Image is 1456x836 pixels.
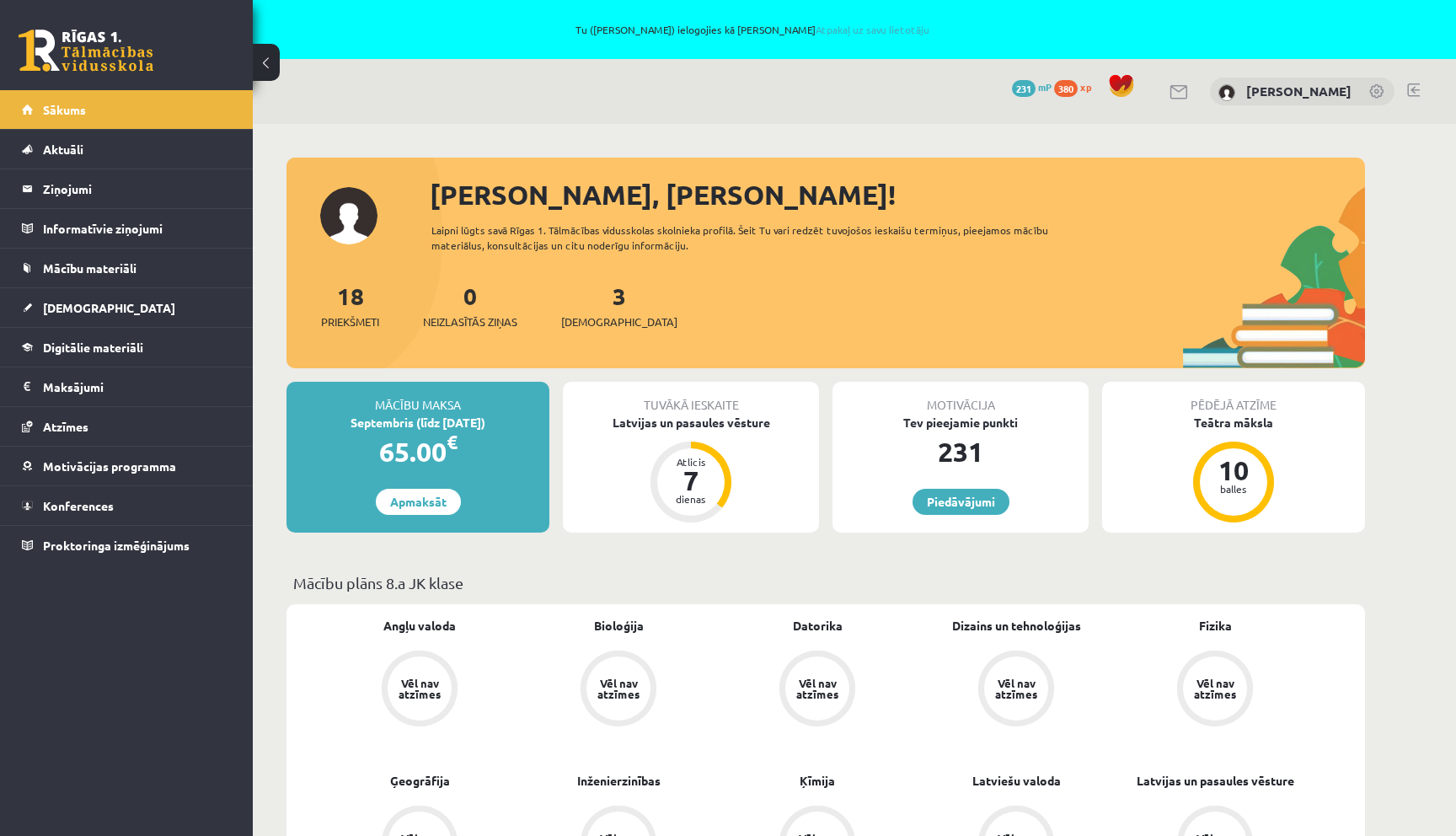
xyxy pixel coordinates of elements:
[1102,382,1365,414] div: Pēdējā atzīme
[1102,414,1365,431] div: Teātra māksla
[993,678,1040,699] div: Vēl nav atzīmes
[917,651,1116,730] a: Vēl nav atzīmes
[952,617,1081,635] a: Dizains un tehnoloģijas
[43,102,86,117] span: Sākums
[286,414,549,431] div: Septembris (līdz [DATE])
[1102,414,1365,525] a: Teātra māksla 10 balles
[595,678,642,699] div: Vēl nav atzīmes
[286,382,549,414] div: Mācību maksa
[22,130,232,169] a: Aktuāli
[793,617,843,635] a: Datorika
[43,367,232,406] legend: Maksājumi
[43,169,232,208] legend: Ziņojumi
[913,489,1009,515] a: Piedāvājumi
[577,772,661,790] a: Inženierzinības
[396,678,443,699] div: Vēl nav atzīmes
[1012,80,1036,97] span: 231
[22,328,232,367] a: Digitālie materiāli
[563,414,819,525] a: Latvijas un pasaules vēsture Atlicis 7 dienas
[43,498,114,513] span: Konferences
[43,209,232,248] legend: Informatīvie ziņojumi
[561,281,677,330] a: 3[DEMOGRAPHIC_DATA]
[43,300,175,315] span: [DEMOGRAPHIC_DATA]
[1199,617,1232,635] a: Fizika
[1246,83,1352,99] a: [PERSON_NAME]
[1218,84,1235,101] img: Alina Ščerbicka
[1208,484,1259,494] div: balles
[22,249,232,287] a: Mācību materiāli
[320,651,519,730] a: Vēl nav atzīmes
[1116,651,1314,730] a: Vēl nav atzīmes
[22,288,232,327] a: [DEMOGRAPHIC_DATA]
[666,467,716,494] div: 7
[423,281,517,330] a: 0Neizlasītās ziņas
[1054,80,1078,97] span: 380
[22,209,232,248] a: Informatīvie ziņojumi
[832,414,1089,431] div: Tev pieejamie punkti
[832,431,1089,472] div: 231
[43,142,83,157] span: Aktuāli
[561,313,677,330] span: [DEMOGRAPHIC_DATA]
[816,23,929,36] a: Atpakaļ uz savu lietotāju
[563,382,819,414] div: Tuvākā ieskaite
[390,772,450,790] a: Ģeogrāfija
[431,222,1079,253] div: Laipni lūgts savā Rīgas 1. Tālmācības vidusskolas skolnieka profilā. Šeit Tu vari redzēt tuvojošo...
[293,571,1358,594] p: Mācību plāns 8.a JK klase
[383,617,456,635] a: Angļu valoda
[666,494,716,504] div: dienas
[832,382,1089,414] div: Motivācija
[563,414,819,431] div: Latvijas un pasaules vēsture
[1080,80,1091,94] span: xp
[22,367,232,406] a: Maksājumi
[22,169,232,208] a: Ziņojumi
[1012,80,1052,94] a: 231 mP
[43,340,143,355] span: Digitālie materiāli
[22,526,232,565] a: Proktoringa izmēģinājums
[22,90,232,129] a: Sākums
[43,419,88,434] span: Atzīmes
[447,430,458,454] span: €
[972,772,1061,790] a: Latviešu valoda
[43,458,176,474] span: Motivācijas programma
[286,431,549,472] div: 65.00
[321,313,379,330] span: Priekšmeti
[43,538,190,553] span: Proktoringa izmēģinājums
[194,24,1310,35] span: Tu ([PERSON_NAME]) ielogojies kā [PERSON_NAME]
[19,29,153,72] a: Rīgas 1. Tālmācības vidusskola
[22,447,232,485] a: Motivācijas programma
[376,489,461,515] a: Apmaksāt
[43,260,136,276] span: Mācību materiāli
[22,407,232,446] a: Atzīmes
[718,651,917,730] a: Vēl nav atzīmes
[423,313,517,330] span: Neizlasītās ziņas
[800,772,835,790] a: Ķīmija
[1038,80,1052,94] span: mP
[1191,678,1239,699] div: Vēl nav atzīmes
[1208,457,1259,484] div: 10
[794,678,841,699] div: Vēl nav atzīmes
[321,281,379,330] a: 18Priekšmeti
[1054,80,1100,94] a: 380 xp
[1137,772,1294,790] a: Latvijas un pasaules vēsture
[594,617,644,635] a: Bioloģija
[666,457,716,467] div: Atlicis
[430,174,1365,215] div: [PERSON_NAME], [PERSON_NAME]!
[519,651,718,730] a: Vēl nav atzīmes
[22,486,232,525] a: Konferences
